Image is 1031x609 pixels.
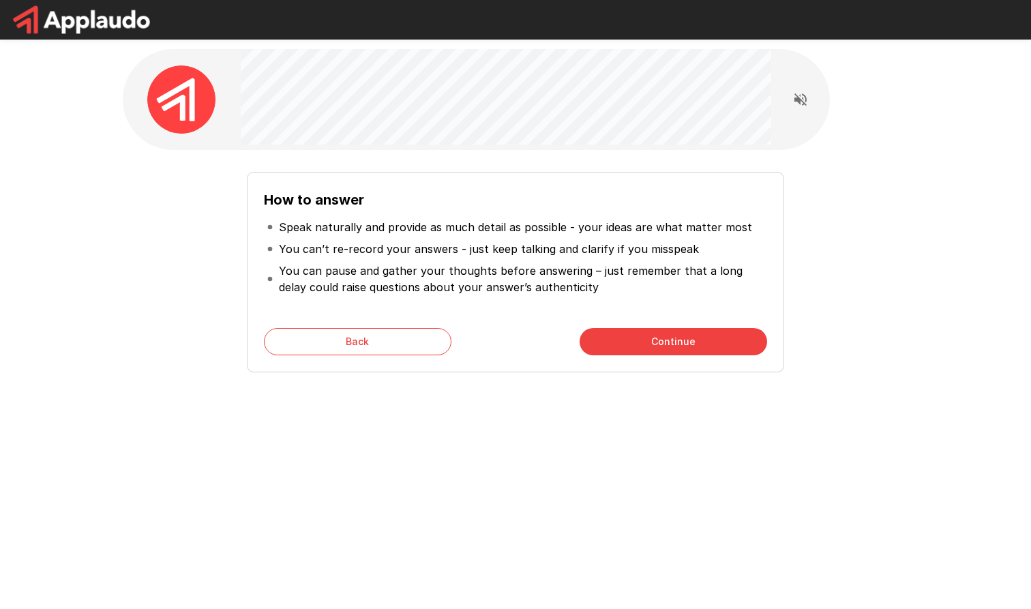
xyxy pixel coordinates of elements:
[279,219,752,235] p: Speak naturally and provide as much detail as possible - your ideas are what matter most
[279,241,699,257] p: You can’t re-record your answers - just keep talking and clarify if you misspeak
[580,328,767,355] button: Continue
[264,328,451,355] button: Back
[787,86,814,113] button: Read questions aloud
[279,263,764,295] p: You can pause and gather your thoughts before answering – just remember that a long delay could r...
[147,65,215,134] img: applaudo_avatar.png
[264,192,364,208] b: How to answer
